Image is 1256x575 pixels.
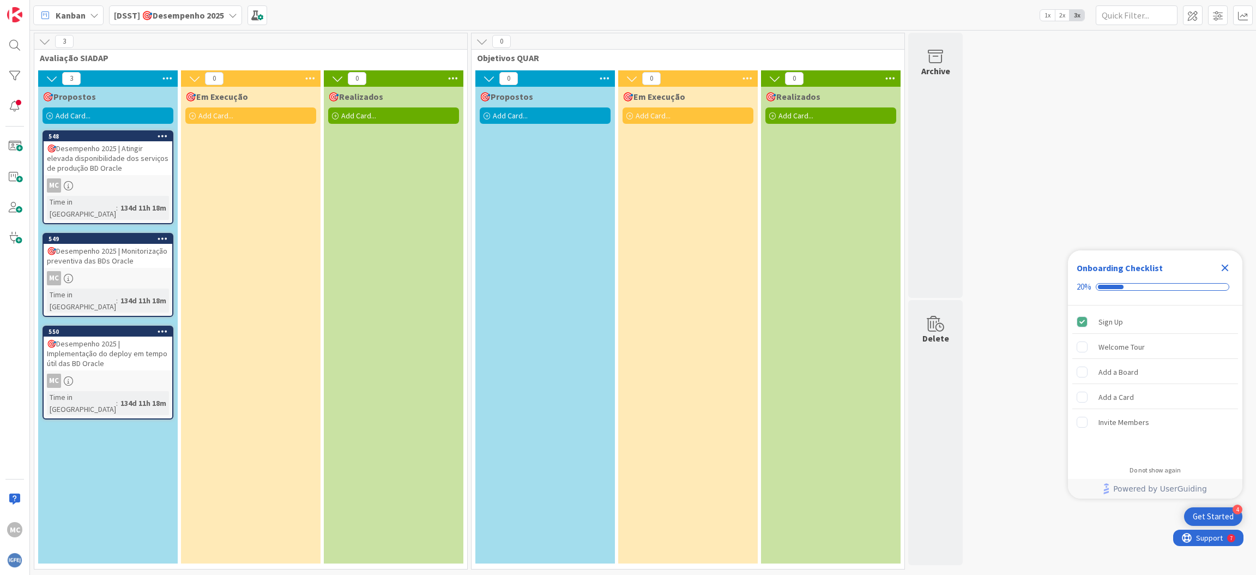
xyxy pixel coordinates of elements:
span: Powered by UserGuiding [1113,482,1207,495]
span: : [116,295,118,307]
div: 4 [1233,505,1242,514]
div: MC [7,522,22,537]
div: 550🎯Desempenho 2025 | Implementação do deploy em tempo útil das BD Oracle [44,327,172,370]
div: Sign Up [1098,315,1123,328]
span: Add Card... [198,111,233,121]
span: 🎯Propostos [480,91,533,102]
div: Checklist progress: 20% [1077,282,1234,292]
div: MC [44,178,172,193]
span: 0 [205,72,224,85]
img: Visit kanbanzone.com [7,7,22,22]
div: 548 [49,133,172,140]
span: : [116,202,118,214]
div: Do not show again [1130,466,1181,475]
span: Add Card... [636,111,671,121]
span: Add Card... [56,111,90,121]
div: Add a Board [1098,366,1138,379]
div: Welcome Tour [1098,340,1145,354]
div: Checklist items [1068,306,1242,459]
span: 2x [1055,10,1070,21]
div: 🎯Desempenho 2025 | Atingir elevada disponibilidade dos serviços de produção BD Oracle [44,141,172,175]
div: Sign Up is complete. [1072,310,1238,334]
span: 🎯Em Execução [185,91,248,102]
span: Avaliação SIADAP [40,52,454,63]
div: MC [47,271,61,285]
div: 20% [1077,282,1091,292]
img: avatar [7,553,22,568]
a: 549🎯Desempenho 2025 | Monitorização preventiva das BDs OracleMCTime in [GEOGRAPHIC_DATA]:134d 11h... [43,233,173,317]
div: Checklist Container [1068,250,1242,499]
div: Footer [1068,479,1242,499]
div: MC [47,374,61,388]
span: 0 [499,72,518,85]
span: 🎯Propostos [43,91,96,102]
div: Time in [GEOGRAPHIC_DATA] [47,289,116,313]
div: Add a Card [1098,391,1134,404]
div: Add a Board is incomplete. [1072,360,1238,384]
div: MC [44,271,172,285]
div: 134d 11h 18m [118,202,169,214]
span: 0 [642,72,661,85]
div: MC [47,178,61,193]
div: 549🎯Desempenho 2025 | Monitorização preventiva das BDs Oracle [44,234,172,268]
b: [DSST] 🎯Desempenho 2025 [114,10,224,21]
span: 3 [55,35,74,48]
span: Kanban [56,9,86,22]
div: 550 [44,327,172,337]
span: 3 [62,72,81,85]
span: 🎯Em Execução [623,91,685,102]
div: 134d 11h 18m [118,397,169,409]
span: : [116,397,118,409]
a: 548🎯Desempenho 2025 | Atingir elevada disponibilidade dos serviços de produção BD OracleMCTime in... [43,130,173,224]
span: 3x [1070,10,1084,21]
input: Quick Filter... [1096,5,1177,25]
span: Add Card... [341,111,376,121]
div: Get Started [1193,511,1234,522]
div: Archive [921,64,950,77]
span: Add Card... [778,111,813,121]
span: Support [23,2,50,15]
div: 548🎯Desempenho 2025 | Atingir elevada disponibilidade dos serviços de produção BD Oracle [44,131,172,175]
div: Onboarding Checklist [1077,261,1163,274]
div: 549 [49,235,172,243]
div: Invite Members [1098,416,1149,429]
a: 550🎯Desempenho 2025 | Implementação do deploy em tempo útil das BD OracleMCTime in [GEOGRAPHIC_DA... [43,326,173,420]
div: Delete [922,332,949,345]
div: 134d 11h 18m [118,295,169,307]
div: Open Get Started checklist, remaining modules: 4 [1184,507,1242,526]
div: Welcome Tour is incomplete. [1072,335,1238,359]
div: 548 [44,131,172,141]
div: 🎯Desempenho 2025 | Implementação do deploy em tempo útil das BD Oracle [44,337,172,370]
span: 0 [348,72,366,85]
div: Time in [GEOGRAPHIC_DATA] [47,196,116,220]
div: Close Checklist [1216,259,1234,277]
span: 🎯Realizados [328,91,383,102]
div: 549 [44,234,172,244]
span: 1x [1040,10,1055,21]
span: Objetivos QUAR [477,52,891,63]
div: Add a Card is incomplete. [1072,385,1238,409]
div: 7 [57,4,59,13]
div: Invite Members is incomplete. [1072,410,1238,434]
span: 🎯Realizados [765,91,820,102]
div: MC [44,374,172,388]
span: Add Card... [493,111,528,121]
span: 0 [785,72,804,85]
a: Powered by UserGuiding [1073,479,1237,499]
div: 550 [49,328,172,336]
div: 🎯Desempenho 2025 | Monitorização preventiva das BDs Oracle [44,244,172,268]
span: 0 [492,35,511,48]
div: Time in [GEOGRAPHIC_DATA] [47,391,116,415]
